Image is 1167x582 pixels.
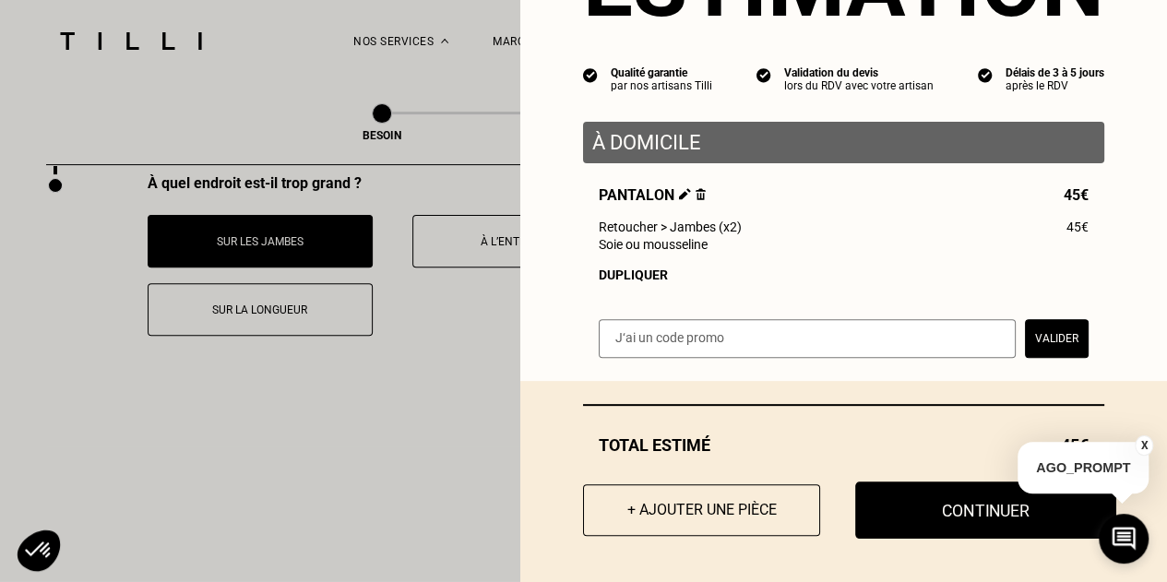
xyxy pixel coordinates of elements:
div: par nos artisans Tilli [611,79,712,92]
div: Dupliquer [599,267,1089,282]
span: Soie ou mousseline [599,237,708,252]
button: Continuer [855,481,1116,539]
p: À domicile [592,131,1095,154]
p: AGO_PROMPT [1018,442,1149,493]
img: icon list info [978,66,993,83]
div: Total estimé [583,435,1104,455]
div: après le RDV [1006,79,1104,92]
img: Supprimer [696,188,706,200]
img: icon list info [583,66,598,83]
img: Éditer [679,188,691,200]
span: Pantalon [599,186,706,204]
button: Valider [1025,319,1089,358]
div: Qualité garantie [611,66,712,79]
div: lors du RDV avec votre artisan [784,79,934,92]
input: J‘ai un code promo [599,319,1016,358]
span: Retoucher > Jambes (x2) [599,220,742,234]
span: 45€ [1064,186,1089,204]
span: 45€ [1066,220,1089,234]
img: icon list info [756,66,771,83]
button: + Ajouter une pièce [583,484,820,536]
button: X [1135,435,1153,456]
div: Délais de 3 à 5 jours [1006,66,1104,79]
div: Validation du devis [784,66,934,79]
